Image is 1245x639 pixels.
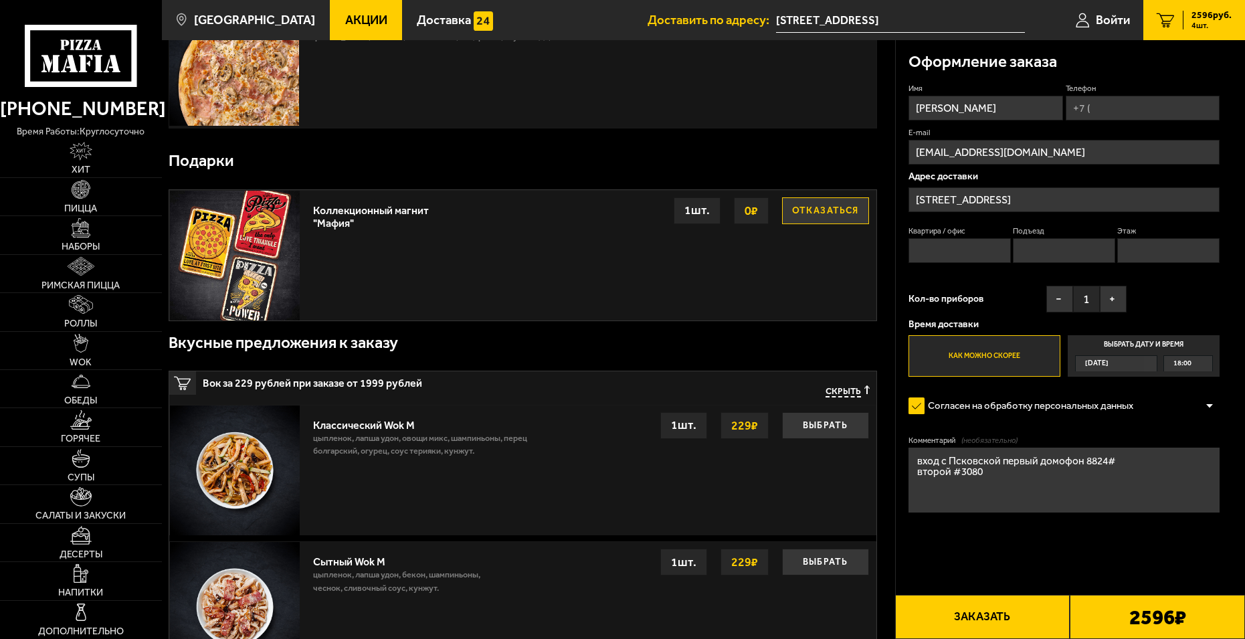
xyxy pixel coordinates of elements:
span: Обеды [64,396,97,405]
label: E-mail [908,127,1220,138]
span: 2596 руб. [1191,11,1232,20]
input: Имя [908,96,1063,120]
div: 1 шт. [660,549,707,575]
label: Подъезд [1013,225,1115,236]
button: Заказать [895,595,1070,639]
span: Напитки [58,588,103,598]
span: WOK [70,358,92,367]
span: Супы [68,473,94,482]
span: [GEOGRAPHIC_DATA] [194,14,315,27]
button: + [1100,286,1127,312]
div: 1 шт. [674,197,721,224]
div: Коллекционный магнит "Мафия" [313,197,436,230]
strong: 229 ₽ [728,413,761,438]
p: цыпленок, лапша удон, овощи микс, шампиньоны, перец болгарский, огурец, соус терияки, кунжут. [313,432,538,464]
span: Войти [1096,14,1130,27]
span: Акции [345,14,387,27]
input: @ [908,140,1220,165]
p: Время доставки [908,319,1220,329]
input: +7 ( [1066,96,1220,120]
span: Роллы [64,319,97,329]
span: Римская пицца [41,281,120,290]
span: Доставить по адресу: [648,14,776,27]
label: Телефон [1066,83,1220,94]
span: Салаты и закуски [35,511,126,521]
button: − [1046,286,1073,312]
span: Дополнительно [38,627,124,636]
label: Имя [908,83,1063,94]
img: 15daf4d41897b9f0e9f617042186c801.svg [474,11,493,31]
div: 1 шт. [660,412,707,439]
h3: Оформление заказа [908,54,1057,70]
h3: Вкусные предложения к заказу [169,335,398,351]
span: 1 [1073,286,1100,312]
button: Отказаться [782,197,869,224]
label: Квартира / офис [908,225,1011,236]
span: Кол-во приборов [908,294,983,304]
span: 4 шт. [1191,21,1232,29]
button: Скрыть [826,385,870,397]
strong: 0 ₽ [741,198,761,223]
span: Хит [72,165,90,175]
div: Сытный Wok M [313,549,506,568]
label: Комментарий [908,435,1220,446]
span: [DATE] [1085,356,1109,371]
a: Коллекционный магнит "Мафия"Отказаться0₽1шт. [169,190,876,321]
label: Согласен на обработку персональных данных [908,393,1146,419]
div: Классический Wok M [313,412,538,432]
span: Скрыть [826,385,861,397]
span: Вок за 229 рублей при заказе от 1999 рублей [203,371,627,389]
p: цыпленок, лапша удон, бекон, шампиньоны, чеснок, сливочный соус, кунжут. [313,568,506,601]
label: Как можно скорее [908,335,1060,377]
span: Десерты [60,550,102,559]
a: Классический Wok Mцыпленок, лапша удон, овощи микс, шампиньоны, перец болгарский, огурец, соус те... [169,405,876,535]
span: 18:00 [1173,356,1191,371]
span: Горячее [61,434,100,444]
b: 2596 ₽ [1129,607,1186,628]
label: Этаж [1117,225,1220,236]
button: Выбрать [782,412,869,439]
span: Псковская улица, 20 [776,8,1025,33]
span: Пицца [64,204,97,213]
span: (необязательно) [961,435,1018,446]
button: Выбрать [782,549,869,575]
span: Наборы [62,242,100,252]
strong: 229 ₽ [728,549,761,575]
label: Выбрать дату и время [1068,335,1220,377]
h3: Подарки [169,153,234,169]
input: Ваш адрес доставки [776,8,1025,33]
p: Адрес доставки [908,171,1220,181]
span: Доставка [417,14,471,27]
